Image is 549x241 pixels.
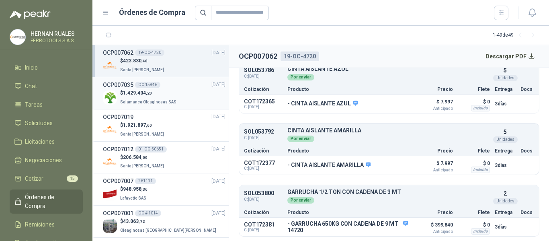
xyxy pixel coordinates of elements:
span: [DATE] [211,177,225,185]
button: Descargar PDF [481,48,540,64]
h2: OCP007062 [239,51,277,62]
p: CINTA AISLANTE AMARILLA [287,128,490,134]
h3: OCP007007 [103,177,133,185]
h1: Órdenes de Compra [119,7,185,18]
span: 1.921.897 [123,122,152,128]
a: OCP00701201-OC-50651[DATE] Company Logo$206.584,00Santa [PERSON_NAME] [103,145,225,170]
span: Oleaginosas [GEOGRAPHIC_DATA][PERSON_NAME] [120,228,216,233]
p: 3 días [495,222,516,232]
span: Santa [PERSON_NAME] [120,164,164,168]
p: $ 7.997 [413,159,453,172]
div: Incluido [471,105,490,111]
p: $ 399.840 [413,220,453,234]
span: ,72 [139,219,145,224]
span: Salamanca Oleaginosas SAS [120,100,176,104]
span: ,20 [146,91,152,95]
span: 15 [67,175,78,182]
span: ,40 [141,59,147,63]
span: 948.958 [123,186,147,192]
span: C: [DATE] [244,228,283,233]
span: 1.429.404 [123,90,152,96]
div: 19-OC-4720 [135,49,164,56]
p: Precio [413,87,453,92]
p: Precio [413,210,453,215]
span: Lafayette SAS [120,196,146,200]
span: ,00 [141,155,147,160]
img: Company Logo [103,219,117,233]
p: FERROTOOLS S.A.S. [31,38,81,43]
p: - CINTA AISLANTE AZUL [287,100,358,107]
span: ,36 [141,187,147,192]
a: Chat [10,78,83,94]
span: Santa [PERSON_NAME] [120,68,164,72]
div: OC 15846 [135,82,160,88]
span: C: [DATE] [244,196,283,203]
a: Solicitudes [10,115,83,131]
p: Entrega [495,148,516,153]
a: Inicio [10,60,83,75]
a: OCP007001OC # 1014[DATE] Company Logo$43.063,72Oleaginosas [GEOGRAPHIC_DATA][PERSON_NAME] [103,209,225,234]
p: $ 0 [458,97,490,107]
div: Por enviar [287,74,314,80]
p: $ 0 [458,220,490,230]
a: Órdenes de Compra [10,190,83,214]
p: CINTA AISLANTE AZUL [287,66,490,72]
a: Licitaciones [10,134,83,149]
div: 1 - 49 de 49 [493,29,539,42]
p: $ [120,122,166,129]
span: [DATE] [211,145,225,153]
span: 206.584 [123,154,147,160]
p: $ [120,154,166,161]
p: COT172377 [244,160,283,166]
p: SOL053786 [244,67,283,73]
p: COT172365 [244,98,283,105]
p: $ [120,57,166,65]
p: $ [120,218,218,225]
h3: OCP007012 [103,145,133,154]
p: COT172381 [244,221,283,228]
p: Entrega [495,210,516,215]
a: OCP007019[DATE] Company Logo$1.921.897,60Santa [PERSON_NAME] [103,113,225,138]
h3: OCP007019 [103,113,133,122]
span: C: [DATE] [244,105,283,109]
p: - CINTA AISLANTE AMARILLA [287,162,371,169]
div: Por enviar [287,197,314,204]
span: Negociaciones [25,156,62,165]
a: Tareas [10,97,83,112]
span: [DATE] [211,113,225,121]
span: C: [DATE] [244,135,283,141]
span: Licitaciones [25,137,55,146]
span: Santa [PERSON_NAME] [120,132,164,136]
p: GARRUCHA 1/2 TON CON CADENA DE 3 MT [287,189,490,195]
p: Entrega [495,87,516,92]
a: Negociaciones [10,152,83,168]
p: Cotización [244,148,283,153]
div: Unidades [493,198,518,204]
a: OCP00706219-OC-4720[DATE] Company Logo$423.830,40Santa [PERSON_NAME] [103,48,225,74]
p: $ 7.997 [413,97,453,111]
p: 3 días [495,99,516,109]
a: OCP007007261111[DATE] Company Logo$948.958,36Lafayette SAS [103,177,225,202]
p: 3 días [495,161,516,170]
p: Producto [287,148,408,153]
p: Cotización [244,87,283,92]
span: Anticipado [413,107,453,111]
span: Cotizar [25,174,43,183]
span: C: [DATE] [244,73,283,80]
a: OCP007035OC 15846[DATE] Company Logo$1.429.404,20Salamanca Oleaginosas SAS [103,80,225,106]
div: 261111 [135,178,156,184]
div: Incluido [471,228,490,235]
div: 01-OC-50651 [135,146,167,152]
span: C: [DATE] [244,166,283,171]
span: [DATE] [211,81,225,89]
div: Unidades [493,136,518,143]
span: Tareas [25,100,43,109]
span: [DATE] [211,210,225,217]
div: Por enviar [287,136,314,142]
p: $ 0 [458,159,490,168]
p: Producto [287,210,408,215]
h3: OCP007062 [103,48,133,57]
p: $ [120,185,148,193]
img: Company Logo [103,123,117,137]
span: Anticipado [413,168,453,172]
